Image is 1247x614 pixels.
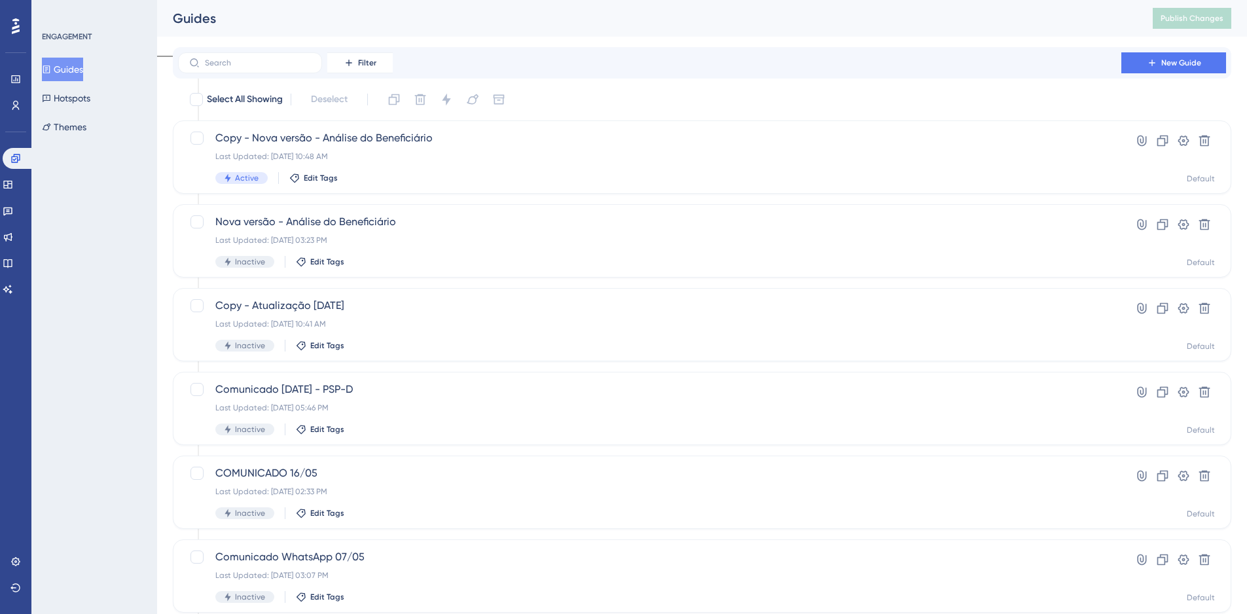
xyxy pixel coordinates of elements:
[235,424,265,435] span: Inactive
[1187,592,1215,603] div: Default
[215,235,1084,245] div: Last Updated: [DATE] 03:23 PM
[235,173,259,183] span: Active
[205,58,311,67] input: Search
[235,340,265,351] span: Inactive
[42,31,92,42] div: ENGAGEMENT
[296,508,344,518] button: Edit Tags
[42,58,83,81] button: Guides
[235,592,265,602] span: Inactive
[1121,52,1226,73] button: New Guide
[1187,173,1215,184] div: Default
[215,130,1084,146] span: Copy - Nova versão - Análise do Beneficiário
[304,173,338,183] span: Edit Tags
[296,340,344,351] button: Edit Tags
[215,382,1084,397] span: Comunicado [DATE] - PSP-D
[310,508,344,518] span: Edit Tags
[42,115,86,139] button: Themes
[215,151,1084,162] div: Last Updated: [DATE] 10:48 AM
[310,257,344,267] span: Edit Tags
[311,92,348,107] span: Deselect
[299,88,359,111] button: Deselect
[1187,509,1215,519] div: Default
[215,319,1084,329] div: Last Updated: [DATE] 10:41 AM
[310,424,344,435] span: Edit Tags
[235,508,265,518] span: Inactive
[1187,341,1215,352] div: Default
[235,257,265,267] span: Inactive
[42,86,90,110] button: Hotspots
[215,486,1084,497] div: Last Updated: [DATE] 02:33 PM
[215,465,1084,481] span: COMUNICADO 16/05
[289,173,338,183] button: Edit Tags
[310,340,344,351] span: Edit Tags
[215,298,1084,314] span: Copy - Atualização [DATE]
[327,52,393,73] button: Filter
[215,549,1084,565] span: Comunicado WhatsApp 07/05
[215,570,1084,581] div: Last Updated: [DATE] 03:07 PM
[358,58,376,68] span: Filter
[296,424,344,435] button: Edit Tags
[296,592,344,602] button: Edit Tags
[1187,425,1215,435] div: Default
[296,257,344,267] button: Edit Tags
[1161,13,1223,24] span: Publish Changes
[1161,58,1201,68] span: New Guide
[215,214,1084,230] span: Nova versão - Análise do Beneficiário
[173,9,1120,27] div: Guides
[207,92,283,107] span: Select All Showing
[215,403,1084,413] div: Last Updated: [DATE] 05:46 PM
[310,592,344,602] span: Edit Tags
[1187,257,1215,268] div: Default
[1153,8,1231,29] button: Publish Changes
